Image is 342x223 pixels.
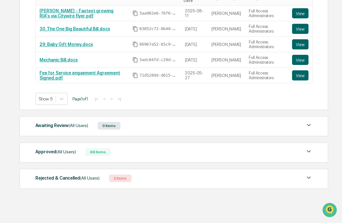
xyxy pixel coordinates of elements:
[245,52,288,68] td: Full Access Administrators
[208,68,245,83] td: [PERSON_NAME]
[181,6,208,21] td: 2025-08-11
[132,41,138,47] span: Copy Id
[21,55,80,60] div: We're available if you need us!
[116,96,123,102] button: >|
[132,73,138,78] span: Copy Id
[6,48,18,60] img: 1746055101610-c473b297-6a78-478c-a979-82029cc54cd1
[40,42,93,47] a: 29_Baby Gift Money.docx
[35,174,100,182] div: Rejected & Cancelled
[292,24,308,34] button: View
[139,11,177,16] span: 3aa902e6-76f6-4aa9-849c-70698838f8d9
[40,70,120,80] a: Fee for Service engaement Agreement Signed.pdf
[292,55,308,65] button: View
[52,80,78,86] span: Attestations
[107,50,115,58] button: Start new chat
[132,26,138,32] span: Copy Id
[16,29,104,35] input: Clear
[21,48,104,55] div: Start new chat
[85,148,111,156] div: 69 Items
[72,96,88,101] span: Page 1 of 1
[245,68,288,83] td: Full Access Administrators
[139,26,177,31] span: 03852c72-0b40-4183-baa1-a9b23d73b892
[108,96,115,102] button: >
[6,80,11,86] div: 🖐️
[13,80,41,86] span: Preclearance
[98,122,120,130] div: 0 Items
[139,73,177,78] span: 71d5289d-d615-48d6-b83c-3d7c6d79fd9f
[305,121,313,129] img: caret
[139,57,177,62] span: 3adc04fd-c29d-4ccd-8503-b3b1ae32658b
[63,107,76,112] span: Pylon
[35,121,88,130] div: Awaiting Review
[40,57,78,62] a: Mechanic Bill.docx
[305,148,313,155] img: caret
[292,8,308,18] button: View
[139,42,177,47] span: 86967a52-65c9-4d23-8377-4101a0cb8ab6
[13,92,40,98] span: Data Lookup
[43,77,81,89] a: 🗄️Attestations
[132,57,138,63] span: Copy Id
[181,37,208,52] td: [DATE]
[80,175,100,181] span: (All Users)
[109,175,131,182] div: 2 Items
[181,68,208,83] td: 2025-05-27
[93,96,100,102] button: |<
[40,26,110,31] a: 30_The One Big Beautiful Bill.docx
[208,52,245,68] td: [PERSON_NAME]
[208,6,245,21] td: [PERSON_NAME]
[181,52,208,68] td: [DATE]
[305,174,313,182] img: caret
[322,202,339,219] iframe: Open customer support
[292,39,308,49] button: View
[40,8,113,18] a: [PERSON_NAME] - Fastest growing RIA's via Citywire flyer.pdf
[35,148,76,156] div: Approved
[69,123,88,128] span: (All Users)
[208,21,245,37] td: [PERSON_NAME]
[56,149,76,154] span: (All Users)
[6,13,115,23] p: How can we help?
[245,37,288,52] td: Full Access Administrators
[208,37,245,52] td: [PERSON_NAME]
[6,92,11,98] div: 🔎
[4,77,43,89] a: 🖐️Preclearance
[4,89,42,101] a: 🔎Data Lookup
[45,107,76,112] a: Powered byPylon
[245,21,288,37] td: Full Access Administrators
[181,21,208,37] td: [DATE]
[101,96,107,102] button: <
[292,70,308,80] button: View
[46,80,51,86] div: 🗄️
[132,10,138,16] span: Copy Id
[245,6,288,21] td: Full Access Administrators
